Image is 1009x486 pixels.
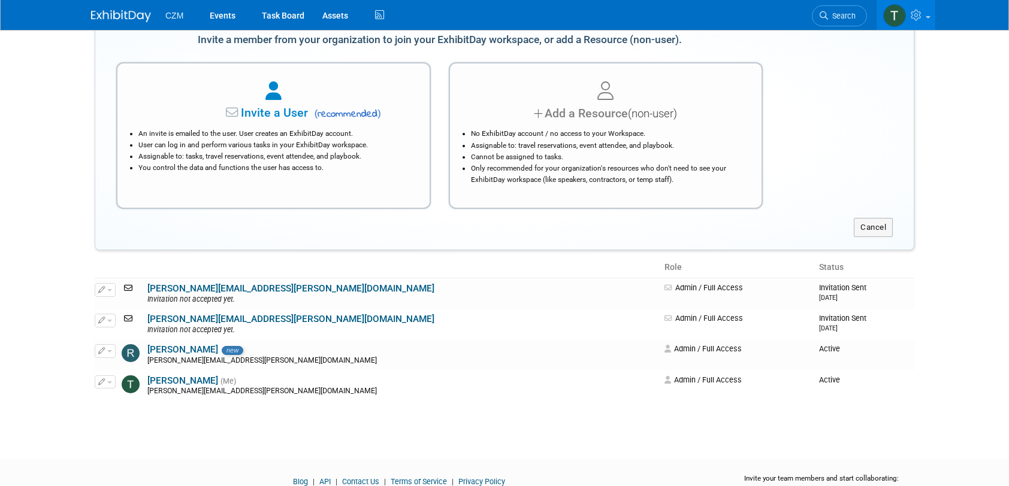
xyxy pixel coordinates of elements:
div: Add a Resource [465,105,747,122]
th: Status [814,257,914,278]
img: ExhibitDay [91,10,151,22]
span: new [222,346,243,356]
span: Admin / Full Access [664,283,743,292]
li: Assignable to: travel reservations, event attendee, and playbook. [471,140,747,151]
span: recommended [311,107,381,121]
a: Search [812,5,867,26]
span: Active [819,344,840,353]
a: API [319,477,331,486]
div: [PERSON_NAME][EMAIL_ADDRESS][PERSON_NAME][DOMAIN_NAME] [147,356,657,366]
button: Cancel [854,218,893,237]
a: Privacy Policy [458,477,505,486]
li: Only recommended for your organization's resources who don't need to see your ExhibitDay workspac... [471,163,747,186]
li: User can log in and perform various tasks in your ExhibitDay workspace. [138,139,415,151]
span: (Me) [220,377,236,385]
a: Blog [293,477,308,486]
span: | [381,477,389,486]
li: You control the data and functions the user has access to. [138,162,415,174]
a: [PERSON_NAME][EMAIL_ADDRESS][PERSON_NAME][DOMAIN_NAME] [147,283,434,294]
img: Tyler Robinson [122,375,140,393]
img: Tyler Robinson [883,4,906,27]
span: | [310,477,318,486]
a: [PERSON_NAME] [147,344,218,355]
small: [DATE] [819,294,838,302]
div: Invite a member from your organization to join your ExhibitDay workspace, or add a Resource (non-... [116,27,763,53]
small: [DATE] [819,324,838,332]
span: | [333,477,340,486]
span: Invitation Sent [819,283,866,302]
span: Invitation Sent [819,314,866,332]
a: Contact Us [342,477,379,486]
span: Admin / Full Access [664,314,743,323]
li: Cannot be assigned to tasks. [471,151,747,163]
div: [PERSON_NAME][EMAIL_ADDRESS][PERSON_NAME][DOMAIN_NAME] [147,387,657,396]
img: Regan Tolley [122,344,140,362]
span: Invite a User [166,106,308,120]
span: Admin / Full Access [664,344,742,353]
span: Admin / Full Access [664,375,742,384]
a: Terms of Service [391,477,447,486]
div: Invitation not accepted yet. [147,326,657,335]
span: ( [315,108,318,119]
span: (non-user) [628,107,677,120]
li: An invite is emailed to the user. User creates an ExhibitDay account. [138,128,415,139]
th: Role [660,257,814,278]
a: [PERSON_NAME][EMAIL_ADDRESS][PERSON_NAME][DOMAIN_NAME] [147,314,434,324]
div: Invitation not accepted yet. [147,295,657,305]
li: Assignable to: tasks, travel reservations, event attendee, and playbook. [138,151,415,162]
span: Active [819,375,840,384]
span: | [449,477,457,486]
span: Search [828,11,856,20]
li: No ExhibitDay account / no access to your Workspace. [471,128,747,139]
a: [PERSON_NAME] [147,375,218,386]
span: ) [377,108,381,119]
span: CZM [165,11,183,20]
